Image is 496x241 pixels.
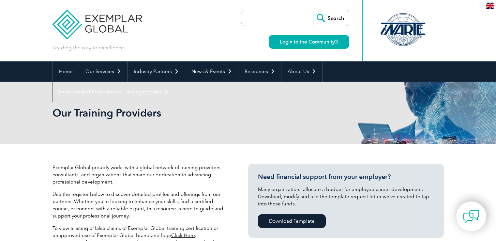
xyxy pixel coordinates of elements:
[486,3,494,9] img: en
[463,208,479,225] img: contact-chat.png
[53,191,229,219] p: Use the register below to discover detailed profiles and offerings from our partners. Whether you...
[238,61,281,82] a: Resources
[53,61,79,82] a: Home
[335,40,338,43] img: open_square.png
[53,164,229,185] p: Exemplar Global proudly works with a global network of training providers, consultants, and organ...
[185,61,238,82] a: News & Events
[53,44,124,51] p: Leading the way to excellence
[313,10,349,26] input: Search
[53,108,326,118] h2: Our Training Providers
[53,82,175,102] a: Find Certified Professional / Training Provider
[258,173,434,181] h3: Need financial support from your employer?
[258,186,434,207] p: Many organizations allocate a budget for employee career development. Download, modify and use th...
[258,214,326,228] a: Download Template
[269,35,349,49] a: Login to the Community
[171,233,195,238] a: Click Here
[281,61,322,82] a: About Us
[128,61,185,82] a: Industry Partners
[79,61,127,82] a: Our Services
